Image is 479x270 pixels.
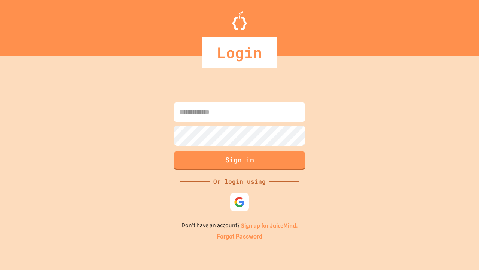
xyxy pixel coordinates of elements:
[174,151,305,170] button: Sign in
[241,222,298,229] a: Sign up for JuiceMind.
[448,240,472,262] iframe: chat widget
[232,11,247,30] img: Logo.svg
[217,232,262,241] a: Forgot Password
[181,221,298,230] p: Don't have an account?
[202,37,277,67] div: Login
[210,177,269,186] div: Or login using
[417,207,472,239] iframe: chat widget
[234,196,245,208] img: google-icon.svg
